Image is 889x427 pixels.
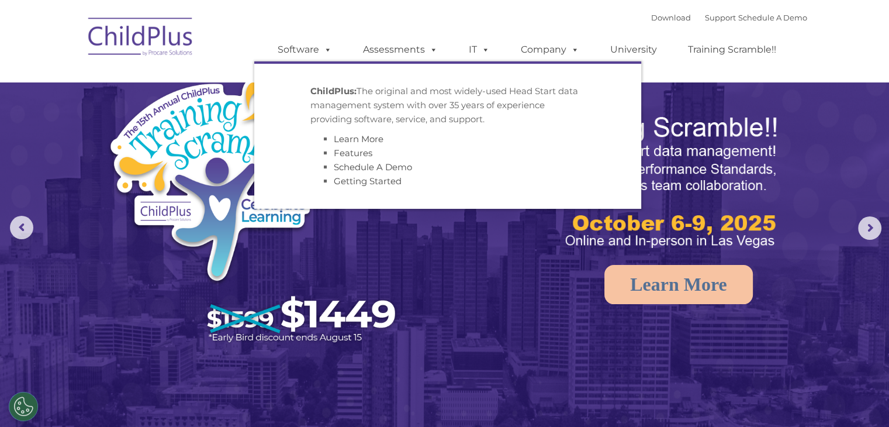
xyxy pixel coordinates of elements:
[676,38,788,61] a: Training Scramble!!
[509,38,591,61] a: Company
[82,9,199,68] img: ChildPlus by Procare Solutions
[310,84,585,126] p: The original and most widely-used Head Start data management system with over 35 years of experie...
[604,265,753,304] a: Learn More
[266,38,344,61] a: Software
[334,147,372,159] a: Features
[599,38,669,61] a: University
[334,175,402,187] a: Getting Started
[162,77,198,86] span: Last name
[9,392,38,421] button: Cookies Settings
[310,85,357,97] strong: ChildPlus:
[651,13,807,22] font: |
[334,161,412,173] a: Schedule A Demo
[651,13,691,22] a: Download
[334,133,383,144] a: Learn More
[738,13,807,22] a: Schedule A Demo
[705,13,736,22] a: Support
[351,38,449,61] a: Assessments
[162,125,212,134] span: Phone number
[457,38,501,61] a: IT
